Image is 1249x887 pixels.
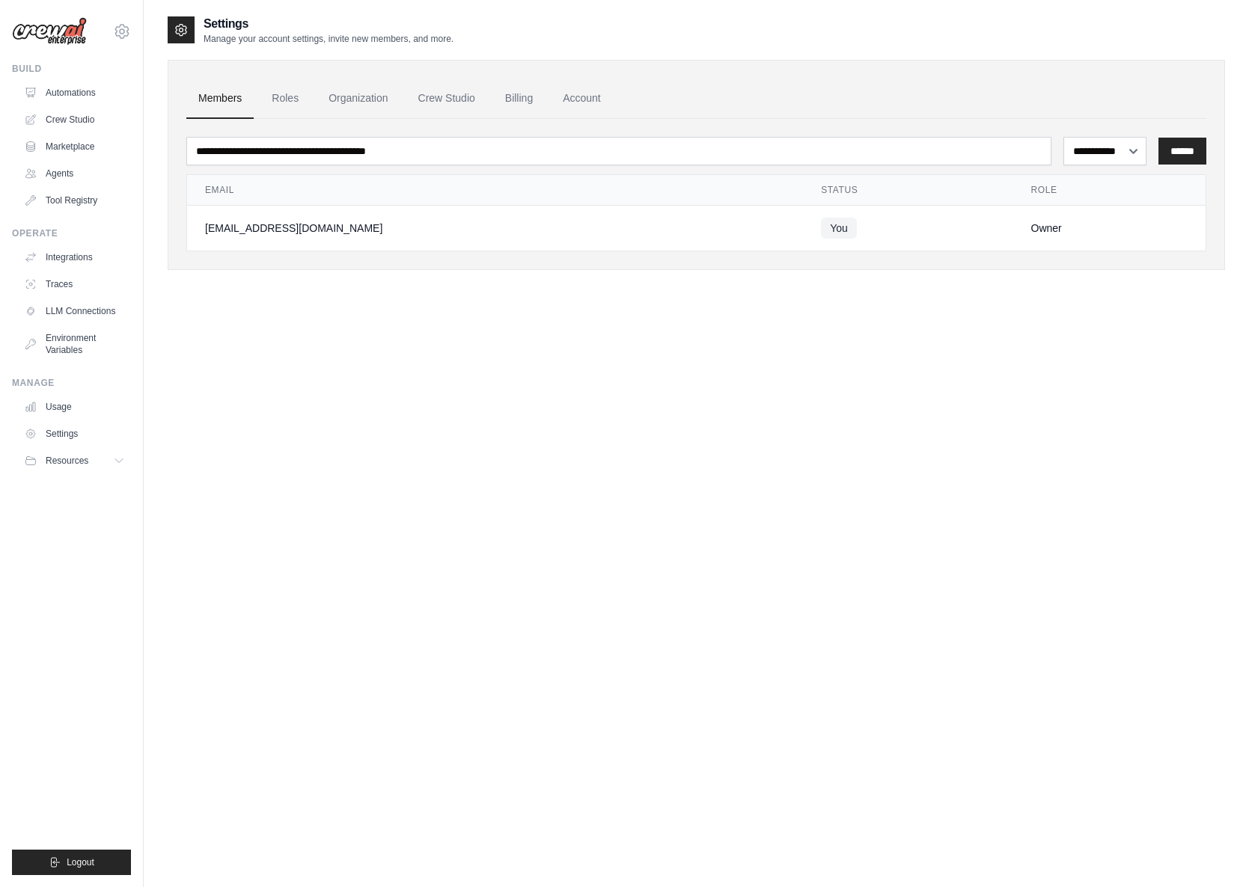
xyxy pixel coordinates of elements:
[18,326,131,362] a: Environment Variables
[186,79,254,119] a: Members
[18,422,131,446] a: Settings
[12,377,131,389] div: Manage
[18,449,131,473] button: Resources
[67,856,94,868] span: Logout
[493,79,545,119] a: Billing
[18,188,131,212] a: Tool Registry
[12,17,87,46] img: Logo
[12,227,131,239] div: Operate
[1013,175,1206,206] th: Role
[205,221,785,236] div: [EMAIL_ADDRESS][DOMAIN_NAME]
[18,272,131,296] a: Traces
[260,79,311,119] a: Roles
[18,108,131,132] a: Crew Studio
[187,175,803,206] th: Email
[18,395,131,419] a: Usage
[551,79,613,119] a: Account
[12,63,131,75] div: Build
[821,218,857,239] span: You
[204,33,454,45] p: Manage your account settings, invite new members, and more.
[46,455,88,467] span: Resources
[803,175,1013,206] th: Status
[1031,221,1188,236] div: Owner
[204,15,454,33] h2: Settings
[18,81,131,105] a: Automations
[406,79,487,119] a: Crew Studio
[18,135,131,159] a: Marketplace
[18,245,131,269] a: Integrations
[18,162,131,185] a: Agents
[18,299,131,323] a: LLM Connections
[317,79,400,119] a: Organization
[12,850,131,875] button: Logout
